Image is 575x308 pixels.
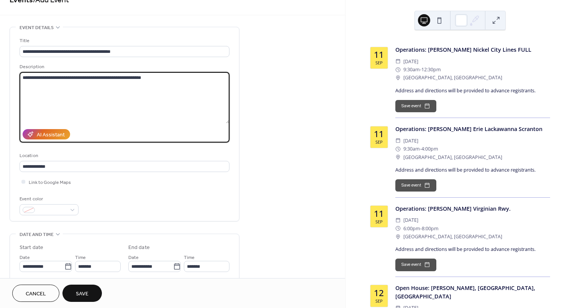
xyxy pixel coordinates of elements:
div: 11 [374,130,384,139]
div: Operations: [PERSON_NAME] Virginian Rwy. [395,205,550,213]
div: 11 [374,51,384,59]
span: [GEOGRAPHIC_DATA], [GEOGRAPHIC_DATA] [403,233,502,241]
span: - [420,66,421,74]
span: 12:30pm [421,66,441,74]
span: 8:00pm [422,224,439,233]
div: ​ [395,74,401,82]
span: [DATE] [403,137,418,145]
span: - [420,224,422,233]
span: Event details [20,24,54,32]
div: ​ [395,145,401,153]
span: 6:00pm [403,224,420,233]
button: Save [62,285,102,302]
button: AI Assistant [23,129,70,139]
span: Link to Google Maps [29,179,71,187]
div: AI Assistant [37,131,65,139]
div: Address and directions will be provided to advance registrants. [395,167,550,174]
button: Save event [395,259,436,271]
span: [DATE] [403,216,418,224]
div: ​ [395,57,401,66]
button: Save event [395,100,436,112]
div: ​ [395,137,401,145]
div: 12 [374,289,384,298]
span: [DATE] [403,57,418,66]
div: Address and directions will be provided to advance registrants. [395,87,550,95]
span: 9:30am [403,145,420,153]
span: Time [184,254,195,262]
span: Date and time [20,231,54,239]
span: 4:00pm [421,145,438,153]
div: Address and directions will be provided to advance registrants. [395,246,550,253]
span: Cancel [26,290,46,298]
div: Sep [375,140,383,144]
div: Title [20,37,228,45]
div: ​ [395,224,401,233]
span: - [420,145,421,153]
div: Description [20,63,228,71]
div: Start date [20,244,43,252]
div: ​ [395,216,401,224]
div: ​ [395,66,401,74]
div: Event color [20,195,77,203]
div: Open House: [PERSON_NAME], [GEOGRAPHIC_DATA], [GEOGRAPHIC_DATA] [395,284,550,300]
div: ​ [395,233,401,241]
div: End date [128,244,150,252]
div: Sep [375,61,383,65]
div: ​ [395,153,401,161]
div: Sep [375,220,383,224]
div: Operations: [PERSON_NAME] Erie Lackawanna Scranton [395,125,550,133]
span: [GEOGRAPHIC_DATA], [GEOGRAPHIC_DATA] [403,153,502,161]
span: Time [75,254,86,262]
span: Save [76,290,88,298]
button: Cancel [12,285,59,302]
span: [GEOGRAPHIC_DATA], [GEOGRAPHIC_DATA] [403,74,502,82]
button: Save event [395,179,436,192]
div: Sep [375,299,383,303]
div: Operations: [PERSON_NAME] Nickel City Lines FULL [395,46,550,54]
span: 9:30am [403,66,420,74]
div: 11 [374,210,384,218]
span: Date [128,254,139,262]
div: Location [20,152,228,160]
span: Date [20,254,30,262]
